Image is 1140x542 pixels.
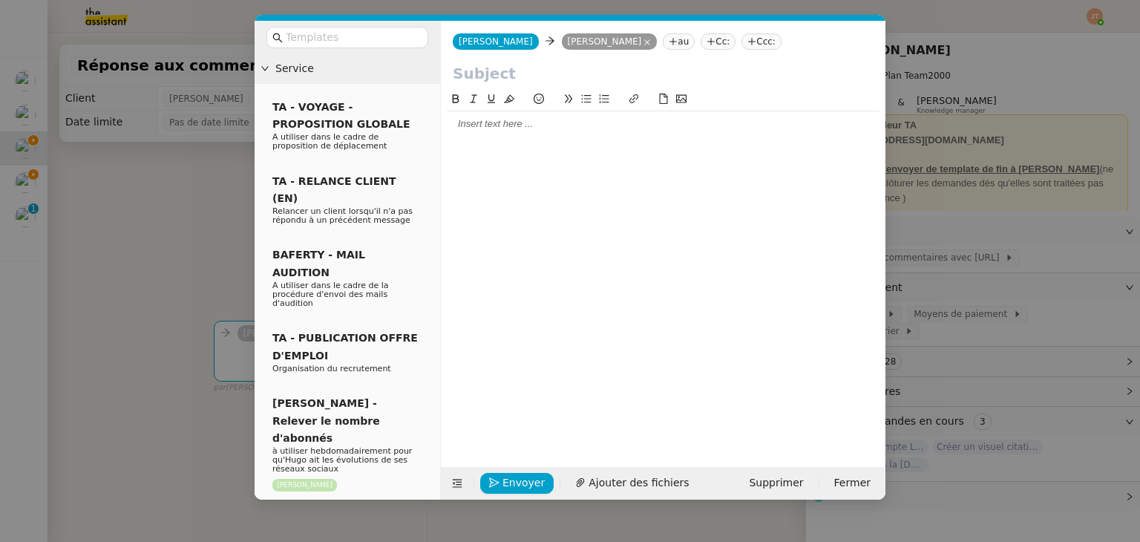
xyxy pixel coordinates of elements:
[825,473,879,494] button: Fermer
[272,206,413,225] span: Relancer un client lorsqu'il n'a pas répondu à un précédent message
[272,101,410,130] span: TA - VOYAGE - PROPOSITION GLOBALE
[663,33,695,50] nz-tag: au
[589,474,689,492] span: Ajouter des fichiers
[272,364,391,373] span: Organisation du recrutement
[459,36,533,47] span: [PERSON_NAME]
[272,479,337,492] nz-tag: [PERSON_NAME]
[740,473,812,494] button: Supprimer
[562,33,658,50] nz-tag: [PERSON_NAME]
[749,474,803,492] span: Supprimer
[272,332,418,361] span: TA - PUBLICATION OFFRE D'EMPLOI
[272,249,365,278] span: BAFERTY - MAIL AUDITION
[275,60,434,77] span: Service
[453,62,874,85] input: Subject
[272,397,380,444] span: [PERSON_NAME] - Relever le nombre d'abonnés
[272,132,387,151] span: A utiliser dans le cadre de proposition de déplacement
[502,474,545,492] span: Envoyer
[566,473,698,494] button: Ajouter des fichiers
[701,33,736,50] nz-tag: Cc:
[255,54,440,83] div: Service
[741,33,782,50] nz-tag: Ccc:
[480,473,554,494] button: Envoyer
[272,446,412,474] span: à utiliser hebdomadairement pour qu'Hugo ait les évolutions de ses réseaux sociaux
[272,281,389,308] span: A utiliser dans le cadre de la procédure d'envoi des mails d'audition
[834,474,871,492] span: Fermer
[286,29,419,46] input: Templates
[272,175,396,204] span: TA - RELANCE CLIENT (EN)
